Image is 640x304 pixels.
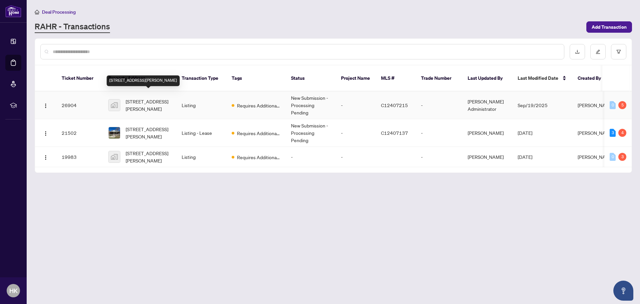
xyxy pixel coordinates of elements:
[176,147,226,167] td: Listing
[376,65,416,91] th: MLS #
[35,21,110,33] a: RAHR - Transactions
[592,22,627,32] span: Add Transaction
[176,65,226,91] th: Transaction Type
[616,49,621,54] span: filter
[336,91,376,119] td: -
[40,100,51,110] button: Logo
[618,101,626,109] div: 5
[43,155,48,160] img: Logo
[618,129,626,137] div: 4
[103,65,176,91] th: Property Address
[56,65,103,91] th: Ticket Number
[610,129,616,137] div: 3
[43,103,48,108] img: Logo
[518,130,532,136] span: [DATE]
[611,44,626,59] button: filter
[56,147,103,167] td: 19983
[40,127,51,138] button: Logo
[578,130,614,136] span: [PERSON_NAME]
[35,10,39,14] span: home
[575,49,580,54] span: download
[578,154,614,160] span: [PERSON_NAME]
[570,44,585,59] button: download
[596,49,600,54] span: edit
[176,119,226,147] td: Listing - Lease
[176,91,226,119] td: Listing
[462,119,512,147] td: [PERSON_NAME]
[381,102,408,108] span: C12407215
[5,5,21,17] img: logo
[416,119,462,147] td: -
[462,65,512,91] th: Last Updated By
[237,154,280,161] span: Requires Additional Docs
[286,65,336,91] th: Status
[9,286,18,295] span: HK
[56,119,103,147] td: 21502
[610,153,616,161] div: 0
[237,102,280,109] span: Requires Additional Docs
[237,129,280,137] span: Requires Additional Docs
[56,91,103,119] td: 26904
[126,149,171,164] span: [STREET_ADDRESS][PERSON_NAME]
[618,153,626,161] div: 3
[286,91,336,119] td: New Submission - Processing Pending
[286,119,336,147] td: New Submission - Processing Pending
[416,65,462,91] th: Trade Number
[126,125,171,140] span: [STREET_ADDRESS][PERSON_NAME]
[610,101,616,109] div: 0
[126,98,171,112] span: [STREET_ADDRESS][PERSON_NAME]
[381,130,408,136] span: C12407137
[512,65,572,91] th: Last Modified Date
[109,151,120,163] img: thumbnail-img
[613,281,633,301] button: Open asap
[416,147,462,167] td: -
[518,102,548,108] span: Sep/19/2025
[590,44,606,59] button: edit
[462,91,512,119] td: [PERSON_NAME] Administrator
[462,147,512,167] td: [PERSON_NAME]
[109,99,120,111] img: thumbnail-img
[518,74,558,82] span: Last Modified Date
[572,65,612,91] th: Created By
[416,91,462,119] td: -
[336,147,376,167] td: -
[42,9,76,15] span: Deal Processing
[578,102,614,108] span: [PERSON_NAME]
[518,154,532,160] span: [DATE]
[226,65,286,91] th: Tags
[336,119,376,147] td: -
[586,21,632,33] button: Add Transaction
[336,65,376,91] th: Project Name
[109,127,120,138] img: thumbnail-img
[40,151,51,162] button: Logo
[43,131,48,136] img: Logo
[286,147,336,167] td: -
[107,75,180,86] div: [STREET_ADDRESS][PERSON_NAME]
